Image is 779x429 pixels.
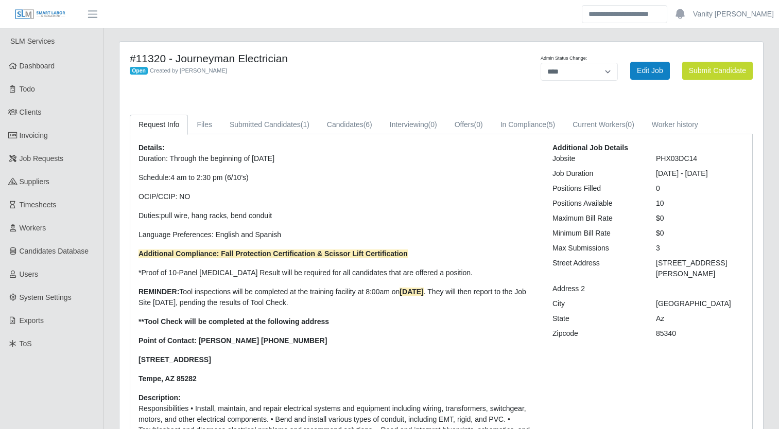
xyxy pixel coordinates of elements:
label: Admin Status Change: [541,55,587,62]
div: Job Duration [545,168,648,179]
b: Additional Job Details [552,144,628,152]
div: Address 2 [545,283,648,294]
div: Az [648,313,752,324]
a: Edit Job [630,62,670,80]
p: OCIP/CCIP: NO [139,191,537,202]
span: Dashboard [20,62,55,70]
p: Duties: [139,210,537,221]
p: Language Preferences: English and Spanish [139,229,537,240]
h4: #11320 - Journeyman Electrician [130,52,487,65]
span: (6) [363,120,372,129]
span: (0) [474,120,483,129]
a: Current Workers [564,115,643,135]
div: Minimum Bill Rate [545,228,648,239]
p: Tool inspections will be completed at the training facility at 8:00am on . They will then report ... [139,287,537,308]
div: City [545,298,648,309]
strong: Point of Contact: [PERSON_NAME] [PHONE_NUMBER] [139,336,327,345]
div: Positions Filled [545,183,648,194]
input: Search [582,5,667,23]
span: (5) [546,120,555,129]
div: PHX03DC14 [648,153,752,164]
a: In Compliance [492,115,564,135]
p: Duration: Through the beginning of [DATE] [139,153,537,164]
a: Vanity [PERSON_NAME] [693,9,774,20]
span: System Settings [20,293,72,301]
div: 85340 [648,328,752,339]
a: Candidates [318,115,381,135]
a: Submitted Candidates [221,115,318,135]
div: Max Submissions [545,243,648,254]
div: Zipcode [545,328,648,339]
b: Details: [139,144,165,152]
span: Created by [PERSON_NAME] [150,67,227,74]
div: Maximum Bill Rate [545,213,648,224]
a: Request Info [130,115,188,135]
span: Suppliers [20,177,49,186]
span: ToS [20,339,32,348]
span: Clients [20,108,42,116]
span: Open [130,67,148,75]
span: Timesheets [20,201,57,209]
strong: REMINDER: [139,288,179,296]
a: Interviewing [381,115,446,135]
div: $0 [648,228,752,239]
span: Invoicing [20,131,48,139]
strong: Additional Compliance: Fall Protection Certification & Scissor Lift Certification [139,249,408,258]
span: Todo [20,85,35,93]
img: SLM Logo [14,9,66,20]
div: State [545,313,648,324]
button: Submit Candidate [682,62,753,80]
div: Positions Available [545,198,648,209]
b: Description: [139,394,181,402]
a: Worker history [643,115,707,135]
div: [GEOGRAPHIC_DATA] [648,298,752,309]
div: Street Address [545,258,648,279]
strong: **Tool Check will be completed at the following address [139,317,329,326]
span: SLM Services [10,37,55,45]
span: Workers [20,224,46,232]
span: (0) [428,120,437,129]
span: pull wire, hang racks, bend conduit [161,211,272,220]
div: 3 [648,243,752,254]
strong: Tempe, AZ 85282 [139,374,197,383]
a: Offers [446,115,492,135]
a: Files [188,115,221,135]
div: Jobsite [545,153,648,164]
p: Schedule: [139,172,537,183]
span: (1) [301,120,309,129]
div: 10 [648,198,752,209]
span: Candidates Database [20,247,89,255]
span: Exports [20,316,44,325]
span: (0) [626,120,634,129]
span: Users [20,270,39,278]
strong: [STREET_ADDRESS] [139,355,211,364]
strong: [DATE] [400,288,423,296]
div: [STREET_ADDRESS][PERSON_NAME] [648,258,752,279]
span: 4 am to 2:30 pm (6/10’s) [170,173,248,182]
div: [DATE] - [DATE] [648,168,752,179]
p: *Proof of 10-Panel [MEDICAL_DATA] Result will be required for all candidates that are offered a p... [139,267,537,278]
div: $0 [648,213,752,224]
span: Job Requests [20,154,64,163]
div: 0 [648,183,752,194]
